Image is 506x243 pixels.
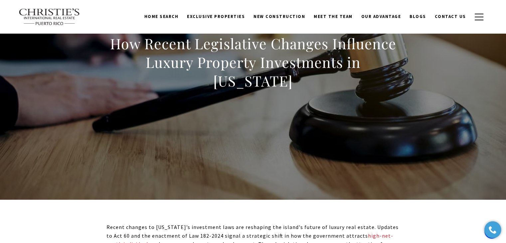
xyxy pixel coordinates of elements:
a: Exclusive Properties [183,10,249,23]
span: Contact Us [435,14,466,19]
a: Blogs [405,10,430,23]
a: Home Search [140,10,183,23]
a: New Construction [249,10,309,23]
span: Blogs [410,14,426,19]
img: Christie's International Real Estate text transparent background [19,8,81,26]
span: Our Advantage [361,14,401,19]
span: New Construction [253,14,305,19]
span: Exclusive Properties [187,14,245,19]
a: Meet the Team [309,10,357,23]
h1: How Recent Legislative Changes Influence Luxury Property Investments in [US_STATE] [106,34,400,90]
a: Our Advantage [357,10,406,23]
